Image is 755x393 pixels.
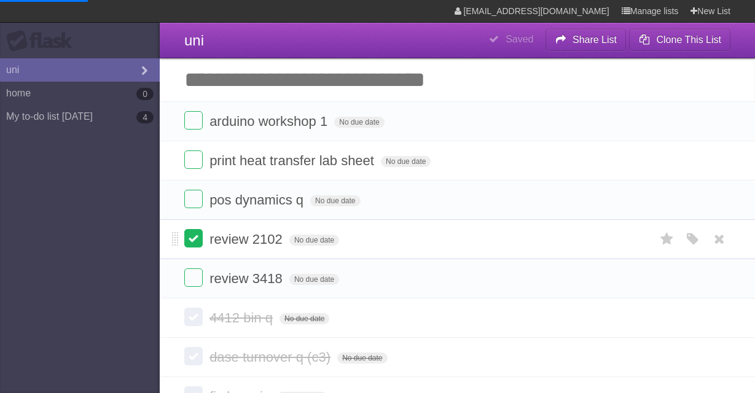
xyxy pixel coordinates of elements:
[209,232,286,247] span: review 2102
[209,271,286,286] span: review 3418
[506,34,533,44] b: Saved
[280,313,329,324] span: No due date
[6,30,80,52] div: Flask
[184,347,203,365] label: Done
[136,111,154,123] b: 4
[337,352,387,364] span: No due date
[184,268,203,287] label: Done
[209,192,307,208] span: pos dynamics q
[184,150,203,169] label: Done
[289,274,339,285] span: No due date
[184,32,204,49] span: uni
[184,111,203,130] label: Done
[546,29,627,51] button: Share List
[209,153,377,168] span: print heat transfer lab sheet
[184,308,203,326] label: Done
[289,235,339,246] span: No due date
[310,195,360,206] span: No due date
[334,117,384,128] span: No due date
[184,229,203,247] label: Done
[655,229,679,249] label: Star task
[209,310,276,325] span: 4412 bin q
[656,34,721,45] b: Clone This List
[573,34,617,45] b: Share List
[629,29,730,51] button: Clone This List
[136,88,154,100] b: 0
[381,156,431,167] span: No due date
[209,114,331,129] span: arduino workshop 1
[209,349,334,365] span: dase turnover q (c3)
[184,190,203,208] label: Done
